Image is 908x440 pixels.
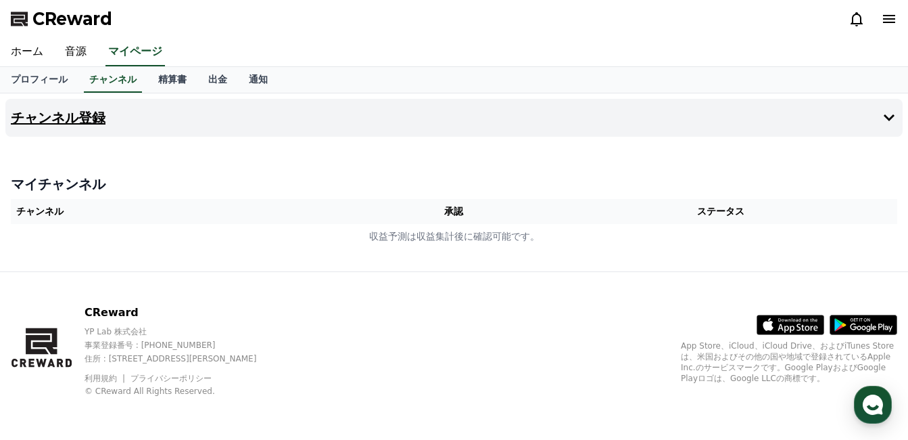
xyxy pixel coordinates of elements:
a: Settings [174,328,260,361]
a: 通知 [238,67,279,93]
a: 出金 [197,67,238,93]
td: 収益予測は収益集計後に確認可能です。 [11,224,897,249]
a: プライバシーポリシー [130,374,212,383]
a: 音源 [54,38,97,66]
th: ステータス [544,199,897,224]
a: 精算書 [147,67,197,93]
a: 利用規約 [85,374,127,383]
span: CReward [32,8,112,30]
a: Messages [89,328,174,361]
th: 承認 [364,199,544,224]
a: CReward [11,8,112,30]
span: Home [34,348,58,359]
p: CReward [85,305,280,321]
p: App Store、iCloud、iCloud Drive、およびiTunes Storeは、米国およびその他の国や地域で登録されているApple Inc.のサービスマークです。Google P... [681,340,897,384]
button: チャンネル登録 [5,99,903,137]
span: Settings [200,348,233,359]
a: チャンネル [84,67,142,93]
h4: マイチャンネル [11,175,897,194]
a: マイページ [105,38,165,66]
h4: チャンネル登録 [11,110,105,125]
p: 事業登録番号 : [PHONE_NUMBER] [85,340,280,351]
a: Home [4,328,89,361]
th: チャンネル [11,199,364,224]
p: © CReward All Rights Reserved. [85,386,280,397]
span: Messages [112,349,152,359]
p: 住所 : [STREET_ADDRESS][PERSON_NAME] [85,353,280,364]
p: YP Lab 株式会社 [85,326,280,337]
